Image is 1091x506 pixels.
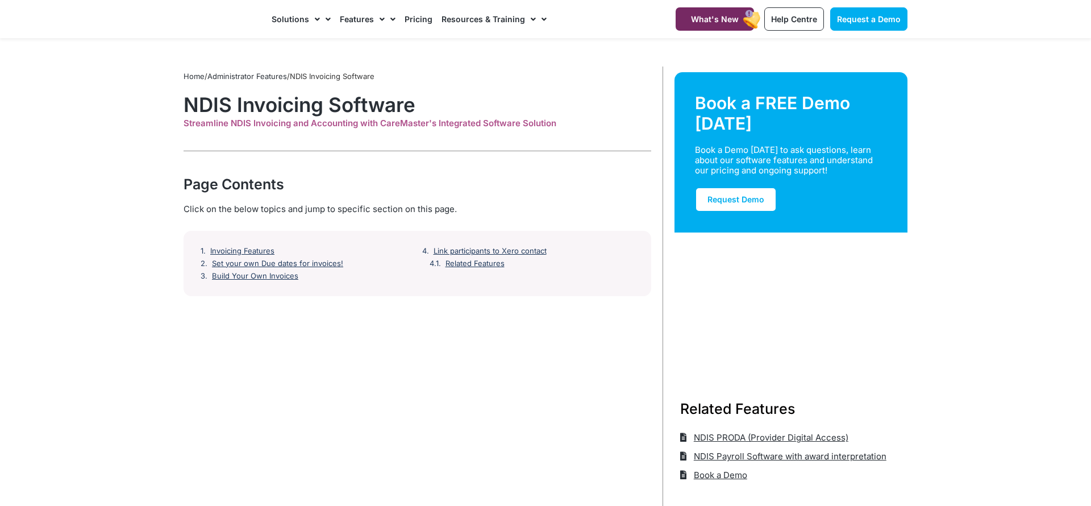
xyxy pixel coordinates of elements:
span: NDIS PRODA (Provider Digital Access) [691,428,848,447]
a: What's New [676,7,754,31]
span: Book a Demo [691,466,747,484]
div: Page Contents [184,174,651,194]
div: Streamline NDIS Invoicing and Accounting with CareMaster's Integrated Software Solution [184,118,651,128]
span: What's New [691,14,739,24]
span: Request a Demo [837,14,901,24]
img: Support Worker and NDIS Participant out for a coffee. [674,233,907,371]
a: Book a Demo [680,466,747,484]
h3: Related Features [680,399,902,419]
span: Request Demo [707,194,764,204]
span: / / [184,72,374,81]
a: NDIS Payroll Software with award interpretation [680,447,886,466]
a: Request Demo [695,187,777,212]
a: Build Your Own Invoices [212,272,298,281]
span: Help Centre [771,14,817,24]
span: NDIS Invoicing Software [290,72,374,81]
div: Book a FREE Demo [DATE] [695,93,887,134]
a: NDIS PRODA (Provider Digital Access) [680,428,848,447]
a: Home [184,72,205,81]
a: Related Features [445,259,505,268]
span: NDIS Payroll Software with award interpretation [691,447,886,466]
div: Click on the below topics and jump to specific section on this page. [184,203,651,215]
a: Invoicing Features [210,247,274,256]
a: Set your own Due dates for invoices! [212,259,343,268]
img: CareMaster Logo [184,11,260,28]
a: Help Centre [764,7,824,31]
a: Request a Demo [830,7,907,31]
a: Administrator Features [207,72,287,81]
h1: NDIS Invoicing Software [184,93,651,117]
div: Book a Demo [DATE] to ask questions, learn about our software features and understand our pricing... [695,145,873,176]
a: Link participants to Xero contact [434,247,547,256]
